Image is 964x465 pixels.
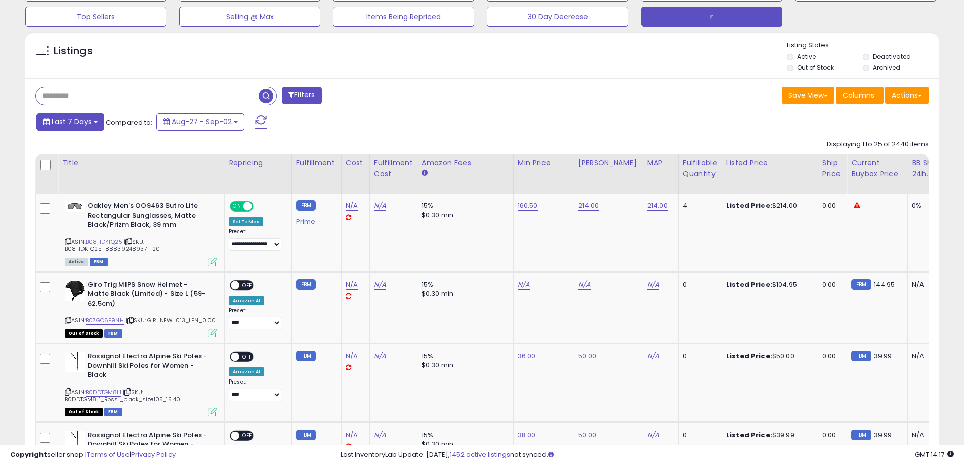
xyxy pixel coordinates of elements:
b: Giro Trig MIPS Snow Helmet - Matte Black (Limited) - Size L (59-62.5cm) [88,280,211,311]
div: $0.30 min [422,210,506,220]
label: Archived [873,63,900,72]
div: Amazon AI [229,296,264,305]
div: BB Share 24h. [912,158,949,179]
a: N/A [647,280,659,290]
small: FBM [851,430,871,440]
button: Actions [885,87,929,104]
div: Preset: [229,307,284,330]
a: 50.00 [578,430,597,440]
img: 31ZIiZIUdZL._SL40_.jpg [65,280,85,301]
div: $0.30 min [422,361,506,370]
span: Columns [843,90,874,100]
span: Compared to: [106,118,152,128]
span: | SKU: B0DDTGM8L1_Rossi_black_size105_15.40 [65,388,180,403]
b: Rossignol Electra Alpine Ski Poles - Downhill Ski Poles for Women - Black [88,431,211,461]
div: Ship Price [822,158,843,179]
div: 0.00 [822,280,839,289]
small: Amazon Fees. [422,168,428,178]
div: Set To Max [229,217,263,226]
span: All listings currently available for purchase on Amazon [65,258,88,266]
div: 15% [422,280,506,289]
span: OFF [239,281,256,289]
a: Privacy Policy [131,450,176,459]
a: 214.00 [647,201,668,211]
div: Listed Price [726,158,814,168]
div: 15% [422,352,506,361]
img: 21XSrCs+oxL._SL40_.jpg [65,201,85,212]
div: 0 [683,352,714,361]
div: Prime [296,214,333,226]
button: r [641,7,782,27]
div: $39.99 [726,431,810,440]
small: FBM [296,351,316,361]
span: All listings that are currently out of stock and unavailable for purchase on Amazon [65,408,103,416]
div: Amazon AI [229,367,264,376]
a: N/A [578,280,591,290]
a: N/A [346,280,358,290]
b: Rossignol Electra Alpine Ski Poles - Downhill Ski Poles for Women - Black [88,352,211,383]
button: Aug-27 - Sep-02 [156,113,244,131]
div: 0% [912,201,945,210]
span: 39.99 [874,430,892,440]
span: FBM [104,408,122,416]
button: Items Being Repriced [333,7,474,27]
div: Fulfillment Cost [374,158,413,179]
b: Listed Price: [726,351,772,361]
button: Selling @ Max [179,7,320,27]
a: B08HDKTQ25 [86,238,122,246]
a: B07GC6P9NH [86,316,124,325]
div: MAP [647,158,674,168]
div: 0.00 [822,431,839,440]
a: 214.00 [578,201,599,211]
span: 39.99 [874,351,892,361]
a: 36.00 [518,351,536,361]
label: Active [797,52,816,61]
div: N/A [912,352,945,361]
div: $0.30 min [422,289,506,299]
div: Preset: [229,228,284,251]
div: $104.95 [726,280,810,289]
a: N/A [518,280,530,290]
span: | SKU: B08HDKTQ25_888392489371_20 [65,238,160,253]
label: Deactivated [873,52,911,61]
button: Last 7 Days [36,113,104,131]
div: 0 [683,431,714,440]
span: OFF [239,431,256,440]
span: 2025-09-10 14:17 GMT [915,450,954,459]
a: N/A [374,351,386,361]
span: ON [231,202,243,211]
div: 15% [422,431,506,440]
div: Title [62,158,220,168]
small: FBM [851,351,871,361]
span: All listings that are currently out of stock and unavailable for purchase on Amazon [65,329,103,338]
b: Listed Price: [726,430,772,440]
a: 1452 active listings [450,450,510,459]
button: 30 Day Decrease [487,7,628,27]
button: Top Sellers [25,7,166,27]
div: Last InventoryLab Update: [DATE], not synced. [341,450,954,460]
a: B0DDTGM8L1 [86,388,121,397]
div: 4 [683,201,714,210]
a: 50.00 [578,351,597,361]
strong: Copyright [10,450,47,459]
a: N/A [647,351,659,361]
a: N/A [346,351,358,361]
div: Current Buybox Price [851,158,903,179]
span: Aug-27 - Sep-02 [172,117,232,127]
div: Min Price [518,158,570,168]
button: Columns [836,87,884,104]
div: [PERSON_NAME] [578,158,639,168]
div: 0.00 [822,201,839,210]
span: | SKU: GIR-NEW-013_LPN_0.00 [125,316,216,324]
a: N/A [647,430,659,440]
div: $214.00 [726,201,810,210]
a: N/A [346,201,358,211]
small: FBM [296,430,316,440]
img: 21ZJ9t4IW2L._SL40_.jpg [65,431,85,451]
h5: Listings [54,44,93,58]
div: $50.00 [726,352,810,361]
span: 144.95 [874,280,895,289]
div: N/A [912,280,945,289]
b: Listed Price: [726,280,772,289]
b: Oakley Men's OO9463 Sutro Lite Rectangular Sunglasses, Matte Black/Prizm Black, 39 mm [88,201,211,232]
